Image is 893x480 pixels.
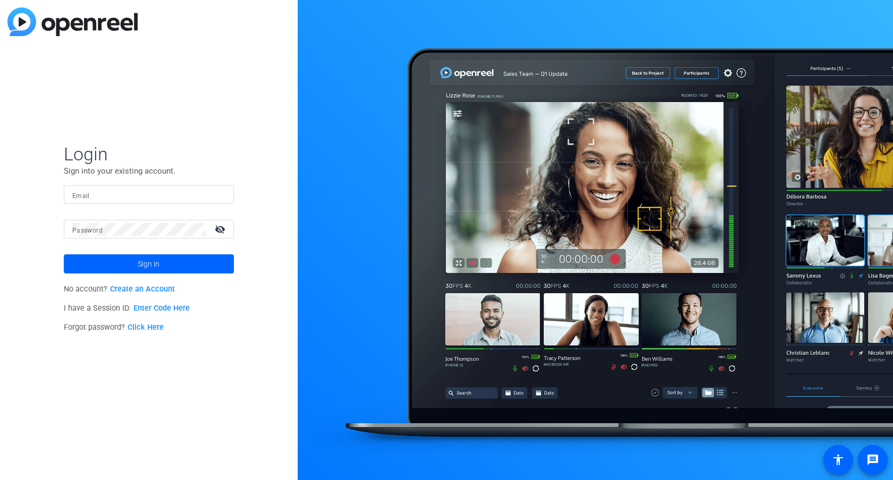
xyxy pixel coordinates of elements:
[64,165,234,177] p: Sign into your existing account.
[64,285,175,294] span: No account?
[64,304,190,313] span: I have a Session ID.
[7,7,138,36] img: blue-gradient.svg
[72,188,225,201] input: Enter Email Address
[832,453,845,466] mat-icon: accessibility
[64,254,234,273] button: Sign in
[133,304,190,313] a: Enter Code Here
[64,143,234,165] span: Login
[208,221,234,237] mat-icon: visibility_off
[128,323,164,332] a: Click Here
[72,192,90,200] mat-label: Email
[138,251,159,277] span: Sign in
[72,227,103,234] mat-label: Password
[110,285,175,294] a: Create an Account
[64,323,164,332] span: Forgot password?
[866,453,879,466] mat-icon: message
